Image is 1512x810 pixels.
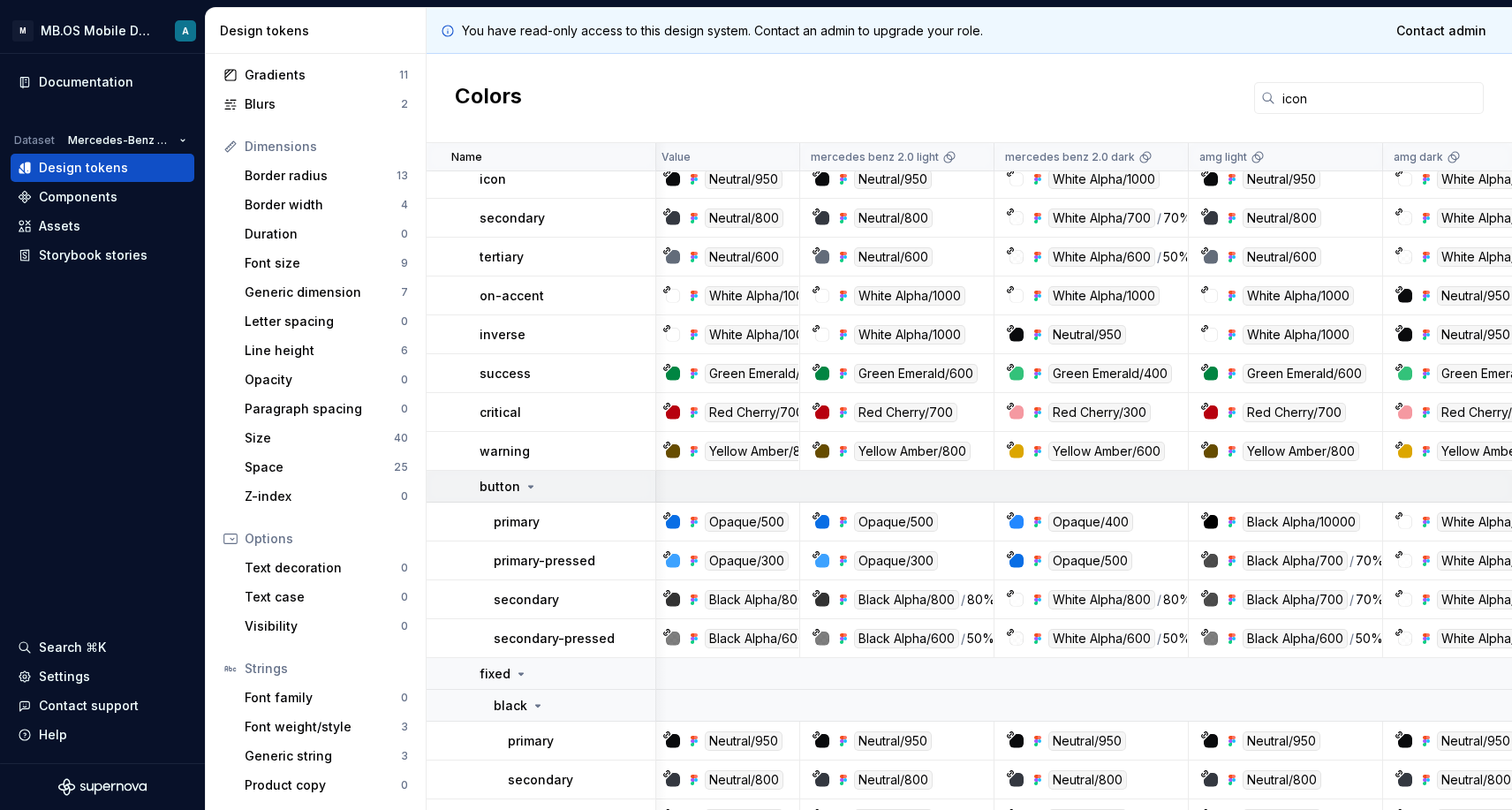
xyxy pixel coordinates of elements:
div: / [1349,629,1354,648]
div: 0 [401,489,408,503]
p: mercedes benz 2.0 light [811,150,939,164]
p: warning [480,443,530,460]
div: Opaque/500 [1048,551,1132,571]
div: 0 [401,590,408,604]
div: Dataset [14,133,55,148]
div: Opaque/500 [705,512,789,532]
span: Contact admin [1396,22,1486,40]
a: Z-index0 [238,482,415,511]
div: / [1157,629,1161,648]
div: 0 [401,619,408,633]
div: 50% [1163,247,1191,267]
div: Duration [245,225,401,243]
div: Black Alpha/700 [1243,551,1348,571]
div: White Alpha/1000 [1048,170,1160,189]
div: Product copy [245,776,401,794]
div: White Alpha/1000 [1243,325,1354,344]
div: Help [39,726,67,744]
h2: Colors [455,82,522,114]
div: Green Emerald/600 [705,364,828,383]
div: 11 [399,68,408,82]
div: Letter spacing [245,313,401,330]
a: Size40 [238,424,415,452]
p: critical [480,404,521,421]
div: White Alpha/1000 [1243,286,1354,306]
div: Design tokens [220,22,419,40]
div: 70% [1163,208,1191,228]
a: Font family0 [238,684,415,712]
div: 3 [401,720,408,734]
p: button [480,478,520,496]
a: Design tokens [11,154,194,182]
div: 0 [401,402,408,416]
p: tertiary [480,248,524,266]
div: 50% [1356,629,1383,648]
p: secondary [480,209,545,227]
a: Text case0 [238,583,415,611]
div: Black Alpha/600 [705,629,810,648]
div: 0 [401,373,408,387]
div: Border width [245,196,401,214]
a: Gradients11 [216,61,415,89]
div: Neutral/950 [705,170,782,189]
div: A [182,24,189,38]
button: Search ⌘K [11,633,194,662]
a: Duration0 [238,220,415,248]
div: 50% [967,629,994,648]
div: Yellow Amber/600 [1048,442,1165,461]
p: black [494,697,527,715]
div: Neutral/600 [854,247,933,267]
div: Paragraph spacing [245,400,401,418]
div: Storybook stories [39,246,147,264]
a: Documentation [11,68,194,96]
div: 80% [967,590,995,609]
div: Neutral/950 [1243,170,1320,189]
a: Contact admin [1385,15,1498,47]
div: 0 [401,691,408,705]
a: Paragraph spacing0 [238,395,415,423]
a: Components [11,183,194,211]
button: Contact support [11,692,194,720]
button: Mercedes-Benz 2.0 [60,128,194,153]
div: Line height [245,342,401,360]
div: 0 [401,314,408,329]
div: Opaque/300 [705,551,789,571]
a: Font size9 [238,249,415,277]
a: Border width4 [238,191,415,219]
a: Text decoration0 [238,554,415,582]
span: Mercedes-Benz 2.0 [68,133,172,148]
div: / [961,590,965,609]
div: Yellow Amber/800 [705,442,821,461]
div: Neutral/600 [705,247,783,267]
a: Product copy0 [238,771,415,799]
p: Value [661,150,691,164]
div: / [1157,208,1161,228]
p: success [480,365,531,382]
div: Gradients [245,66,399,84]
div: 4 [401,198,408,212]
svg: Supernova Logo [58,778,147,796]
div: Generic dimension [245,284,401,301]
div: 40 [394,431,408,445]
div: White Alpha/600 [1048,629,1155,648]
div: Neutral/800 [705,208,783,228]
p: amg light [1199,150,1247,164]
div: White Alpha/1000 [705,325,816,344]
p: primary-pressed [494,552,595,570]
div: Neutral/950 [1048,325,1126,344]
p: secondary-pressed [494,630,615,647]
a: Letter spacing0 [238,307,415,336]
a: Font weight/style3 [238,713,415,741]
div: 25 [394,460,408,474]
div: Opacity [245,371,401,389]
div: Red Cherry/700 [854,403,957,422]
div: Space [245,458,394,476]
div: Strings [245,660,408,678]
p: primary [508,732,554,750]
a: Generic string3 [238,742,415,770]
div: 70% [1356,551,1384,571]
div: Neutral/800 [1243,770,1321,790]
div: Dimensions [245,138,408,155]
div: Yellow Amber/800 [1243,442,1359,461]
